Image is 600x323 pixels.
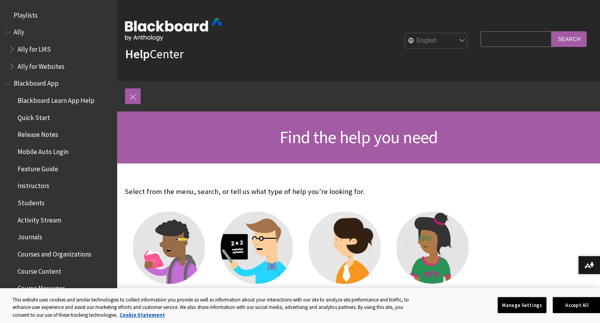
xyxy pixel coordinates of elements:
span: Feature Guide [18,162,58,173]
span: Course Content [18,265,61,275]
span: Mobile Auto Login [18,145,68,156]
span: Ally for LMS [18,43,51,53]
div: This website uses cookies and similar technologies to collect information you provide as well as ... [12,296,420,319]
span: Ally for Websites [18,60,64,70]
span: Course Messages [18,282,65,292]
span: Courses and Organizations [18,248,91,258]
span: Ally [14,26,24,36]
span: Release Notes [18,128,58,139]
p: Select from the menu, search, or tell us what type of help you're looking for. [125,187,477,197]
select: Site Language Selector [405,33,468,49]
span: Blackboard App [14,77,59,88]
a: Instructor Instructor or Teacher [221,212,293,310]
span: Playlists [14,9,37,19]
strong: Help [125,46,150,62]
span: Activity Stream [18,214,61,224]
a: More information about your privacy, opens in a new tab [120,312,165,318]
a: Developer [396,212,469,310]
span: Instructors [18,179,49,190]
img: Instructor [221,212,293,284]
span: Find the help you need [280,126,437,148]
a: HelpCenter [125,46,184,62]
span: Blackboard Learn App Help [18,94,95,104]
nav: Book outline for Anthology Ally Help [5,26,112,73]
nav: Book outline for Playlists [5,9,112,22]
span: Students [18,196,45,207]
img: Blackboard by Anthology [125,18,223,41]
input: Search [552,31,587,47]
a: Administrator Administrator or Super User [309,212,381,310]
span: Quick Start [18,111,50,122]
span: Journals [18,231,42,241]
img: Student [133,212,205,284]
button: Manage Settings [498,297,546,313]
a: Student Student [133,212,205,310]
img: Administrator [309,212,381,284]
